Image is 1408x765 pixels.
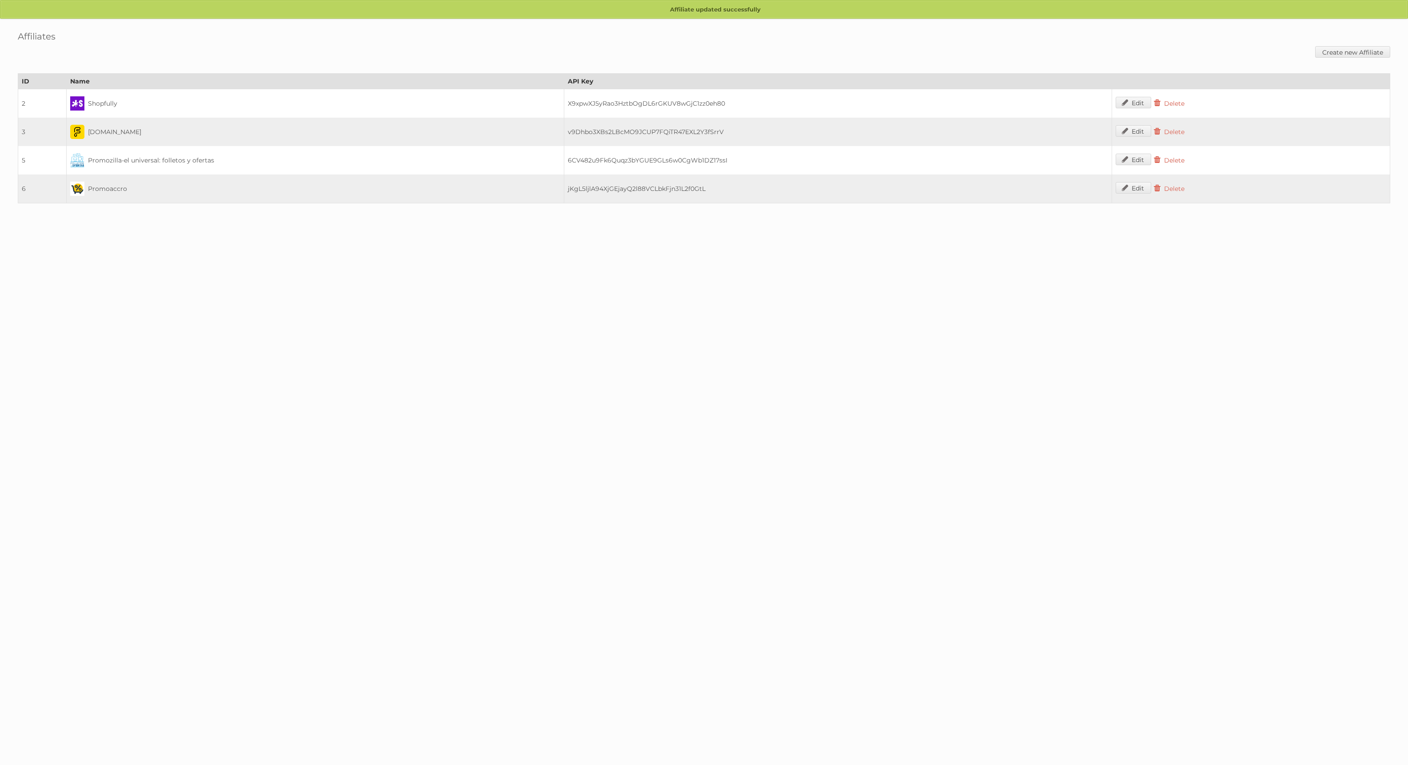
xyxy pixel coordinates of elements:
a: Edit [1116,97,1151,108]
td: 6CV482u9Fk6Quqz3bYGUE9GLs6w0CgWb1DZ17ssI [564,146,1112,174]
th: ID [18,74,67,89]
span: [DOMAIN_NAME] [84,128,141,136]
span: Promozilla-el universal: folletos y ofertas [84,156,214,164]
span: Promoaccro [84,185,127,193]
h1: Affiliates [18,31,1390,42]
td: jKgL5ljlA94XjGEjayQ2l88VCLbkFjn31L2f0GtL [564,174,1112,203]
td: 5 [18,146,67,174]
td: 6 [18,174,67,203]
th: API Key [564,74,1112,89]
td: 3 [18,118,67,146]
a: Delete [1153,126,1191,137]
a: Delete [1153,155,1191,165]
td: X9xpwXJ5yRao3HztbOgDL6rGKUV8wGjC1zz0eh80 [564,89,1112,118]
img: 5.png [70,153,84,167]
th: Name [67,74,564,89]
img: 3.png [70,125,84,139]
a: Edit [1116,182,1151,194]
td: v9Dhbo3XBs2LBcMO9JCUP7FQiTR47EXL2Y3fSrrV [564,118,1112,146]
img: 6.png [70,182,84,196]
td: 2 [18,89,67,118]
a: Edit [1116,154,1151,165]
span: Shopfully [84,99,117,107]
a: Edit [1116,125,1151,137]
p: Affiliate updated successfully [0,0,1408,19]
a: Delete [1153,183,1191,194]
a: Create new Affiliate [1315,46,1390,58]
a: Delete [1153,98,1191,108]
img: 2.png [70,96,84,111]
